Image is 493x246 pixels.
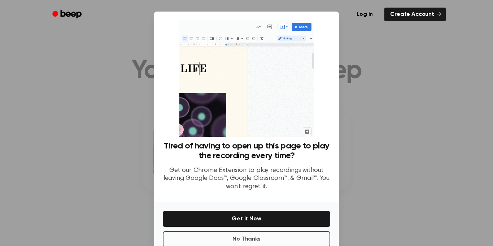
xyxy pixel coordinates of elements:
[179,20,313,137] img: Beep extension in action
[163,211,330,227] button: Get It Now
[47,8,88,22] a: Beep
[384,8,446,21] a: Create Account
[349,6,380,23] a: Log in
[163,167,330,191] p: Get our Chrome Extension to play recordings without leaving Google Docs™, Google Classroom™, & Gm...
[163,141,330,161] h3: Tired of having to open up this page to play the recording every time?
